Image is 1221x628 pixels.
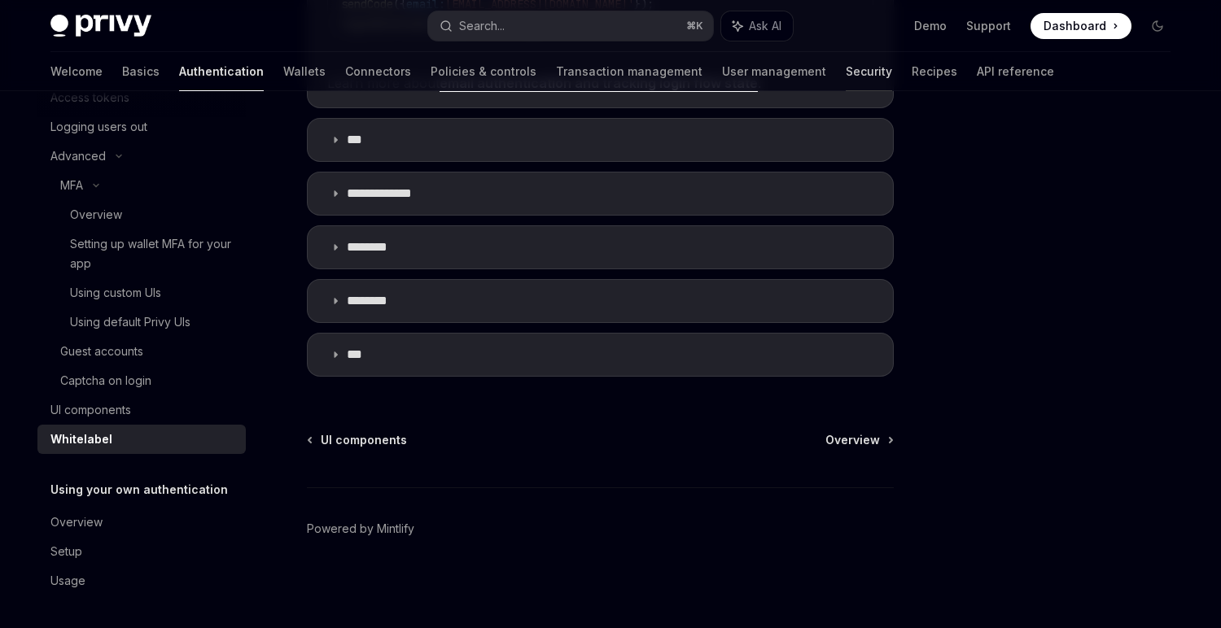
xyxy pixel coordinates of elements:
[825,432,880,448] span: Overview
[50,52,103,91] a: Welcome
[283,52,326,91] a: Wallets
[977,52,1054,91] a: API reference
[37,200,246,229] a: Overview
[60,371,151,390] div: Captcha on login
[721,11,793,41] button: Ask AI
[914,18,947,34] a: Demo
[749,18,781,34] span: Ask AI
[70,205,122,225] div: Overview
[37,508,246,537] a: Overview
[60,342,143,361] div: Guest accounts
[846,52,892,91] a: Security
[50,15,151,37] img: dark logo
[50,146,106,166] div: Advanced
[50,542,82,561] div: Setup
[50,512,103,532] div: Overview
[50,400,131,420] div: UI components
[50,117,147,137] div: Logging users out
[37,366,246,395] a: Captcha on login
[37,537,246,566] a: Setup
[722,52,826,91] a: User management
[912,52,957,91] a: Recipes
[179,52,264,91] a: Authentication
[70,283,161,303] div: Using custom UIs
[37,425,246,454] a: Whitelabel
[431,52,536,91] a: Policies & controls
[428,11,713,41] button: Search...⌘K
[309,432,407,448] a: UI components
[37,395,246,425] a: UI components
[50,571,85,591] div: Usage
[307,521,414,537] a: Powered by Mintlify
[37,112,246,142] a: Logging users out
[37,566,246,595] a: Usage
[459,16,505,36] div: Search...
[60,176,83,195] div: MFA
[556,52,702,91] a: Transaction management
[37,337,246,366] a: Guest accounts
[686,20,703,33] span: ⌘ K
[345,52,411,91] a: Connectors
[37,307,246,337] a: Using default Privy UIs
[70,234,236,273] div: Setting up wallet MFA for your app
[825,432,892,448] a: Overview
[50,480,228,499] h5: Using your own authentication
[321,432,407,448] span: UI components
[1144,13,1171,39] button: Toggle dark mode
[122,52,160,91] a: Basics
[50,430,112,449] div: Whitelabel
[37,278,246,307] a: Using custom UIs
[966,18,1011,34] a: Support
[37,229,246,278] a: Setting up wallet MFA for your app
[1031,13,1131,39] a: Dashboard
[1044,18,1106,34] span: Dashboard
[70,312,190,332] div: Using default Privy UIs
